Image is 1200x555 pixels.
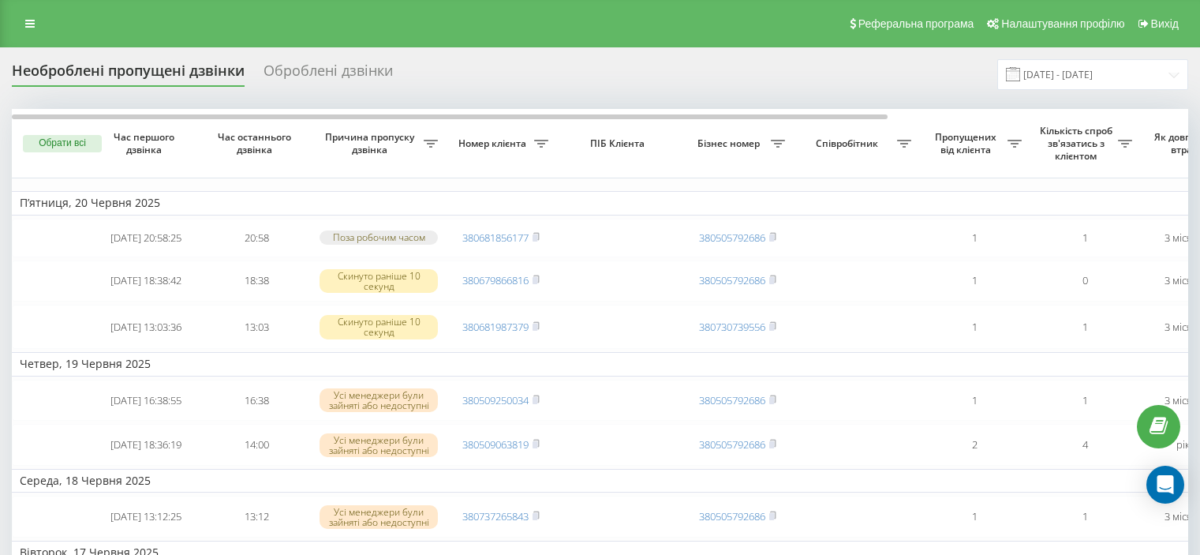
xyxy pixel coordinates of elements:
[320,269,438,293] div: Скинуто раніше 10 секунд
[462,437,529,452] a: 380509063819
[1030,496,1140,538] td: 1
[858,17,974,30] span: Реферальна програма
[570,137,669,150] span: ПІБ Клієнта
[462,393,529,407] a: 380509250034
[1146,466,1184,504] div: Open Intercom Messenger
[320,388,438,412] div: Усі менеджери були зайняті або недоступні
[919,305,1030,349] td: 1
[1030,305,1140,349] td: 1
[462,273,529,287] a: 380679866816
[1030,380,1140,422] td: 1
[91,424,201,466] td: [DATE] 18:36:19
[1030,219,1140,257] td: 1
[1030,424,1140,466] td: 4
[699,509,765,523] a: 380505792686
[91,261,201,302] td: [DATE] 18:38:42
[201,305,312,349] td: 13:03
[91,380,201,422] td: [DATE] 16:38:55
[264,62,393,87] div: Оброблені дзвінки
[1037,125,1118,162] span: Кількість спроб зв'язатись з клієнтом
[690,137,771,150] span: Бізнес номер
[462,509,529,523] a: 380737265843
[927,131,1007,156] span: Пропущених від клієнта
[320,231,438,244] div: Поза робочим часом
[201,261,312,302] td: 18:38
[699,393,765,407] a: 380505792686
[1151,17,1179,30] span: Вихід
[699,320,765,334] a: 380730739556
[1030,261,1140,302] td: 0
[919,424,1030,466] td: 2
[201,424,312,466] td: 14:00
[699,231,765,245] a: 380505792686
[919,261,1030,302] td: 1
[91,496,201,538] td: [DATE] 13:12:25
[201,496,312,538] td: 13:12
[454,137,534,150] span: Номер клієнта
[462,231,529,245] a: 380681856177
[214,131,299,156] span: Час останнього дзвінка
[103,131,189,156] span: Час першого дзвінка
[699,273,765,287] a: 380505792686
[91,219,201,257] td: [DATE] 20:58:25
[12,62,245,87] div: Необроблені пропущені дзвінки
[23,135,102,152] button: Обрати всі
[91,305,201,349] td: [DATE] 13:03:36
[320,505,438,529] div: Усі менеджери були зайняті або недоступні
[320,131,424,156] span: Причина пропуску дзвінка
[1001,17,1124,30] span: Налаштування профілю
[462,320,529,334] a: 380681987379
[699,437,765,452] a: 380505792686
[201,219,312,257] td: 20:58
[320,433,438,457] div: Усі менеджери були зайняті або недоступні
[919,496,1030,538] td: 1
[201,380,312,422] td: 16:38
[320,315,438,339] div: Скинуто раніше 10 секунд
[919,380,1030,422] td: 1
[919,219,1030,257] td: 1
[801,137,897,150] span: Співробітник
